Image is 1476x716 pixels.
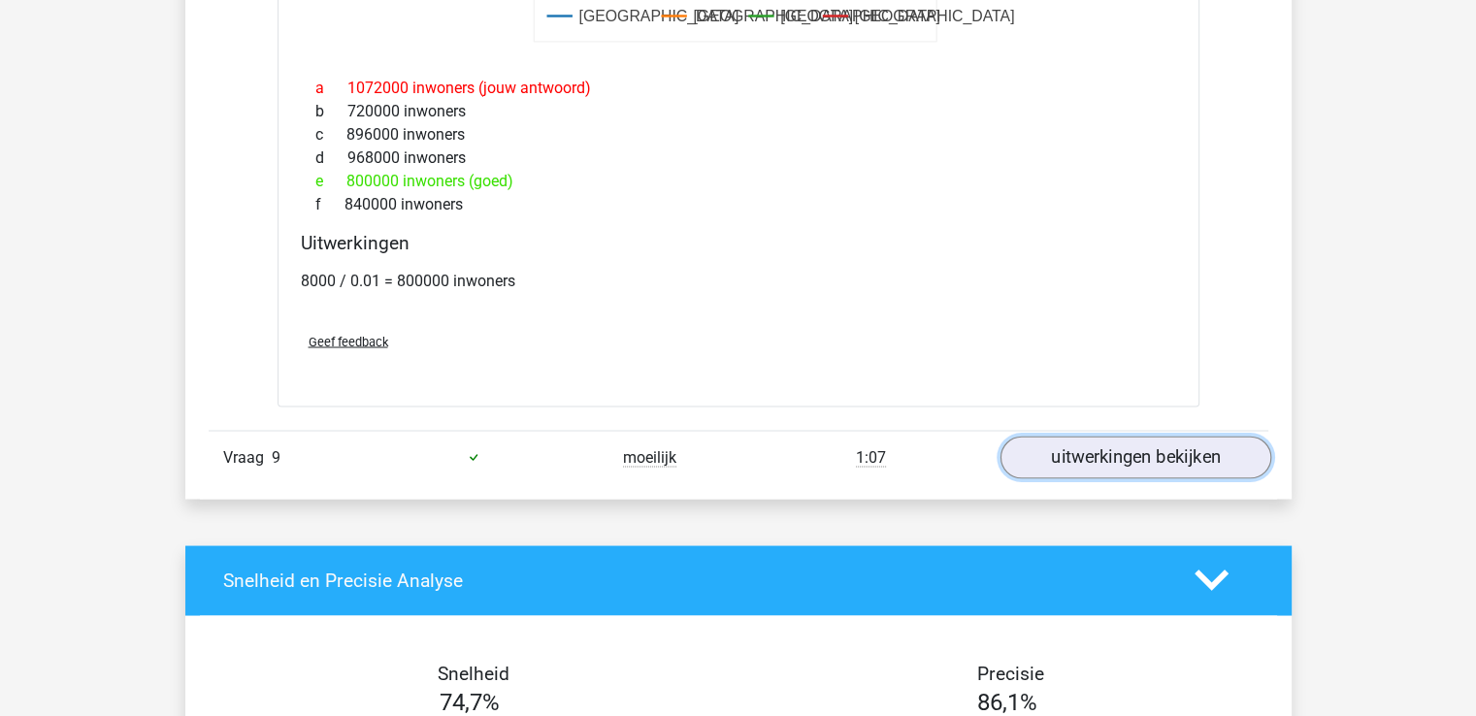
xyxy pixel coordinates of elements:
[301,232,1176,254] h4: Uitwerkingen
[223,569,1165,591] h4: Snelheid en Precisie Analyse
[301,270,1176,293] p: 8000 / 0.01 = 800000 inwoners
[315,100,347,123] span: b
[301,193,1176,216] div: 840000 inwoners
[315,77,347,100] span: a
[1000,436,1270,478] a: uitwerkingen bekijken
[440,688,500,715] span: 74,7%
[856,447,886,467] span: 1:07
[780,8,940,25] text: [GEOGRAPHIC_DATA]
[272,447,280,466] span: 9
[623,447,676,467] span: moeilijk
[693,8,853,25] text: [GEOGRAPHIC_DATA]
[854,8,1014,25] text: [GEOGRAPHIC_DATA]
[315,170,346,193] span: e
[301,170,1176,193] div: 800000 inwoners (goed)
[309,334,388,348] span: Geef feedback
[315,146,347,170] span: d
[301,123,1176,146] div: 896000 inwoners
[223,445,272,469] span: Vraag
[301,77,1176,100] div: 1072000 inwoners (jouw antwoord)
[977,688,1037,715] span: 86,1%
[301,100,1176,123] div: 720000 inwoners
[223,662,724,684] h4: Snelheid
[301,146,1176,170] div: 968000 inwoners
[315,123,346,146] span: c
[761,662,1262,684] h4: Precisie
[578,8,738,25] text: [GEOGRAPHIC_DATA]
[315,193,344,216] span: f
